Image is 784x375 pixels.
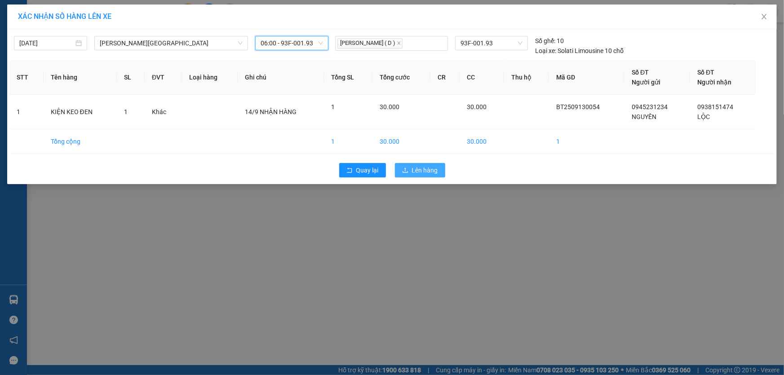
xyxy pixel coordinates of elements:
[397,41,401,45] span: close
[117,60,145,95] th: SL
[372,60,430,95] th: Tổng cước
[145,95,182,129] td: Khác
[331,103,335,110] span: 1
[238,40,243,46] span: down
[504,60,549,95] th: Thu hộ
[632,103,668,110] span: 0945231234
[44,95,117,129] td: KIỆN KEO ĐEN
[697,103,733,110] span: 0938151474
[261,36,323,50] span: 06:00 - 93F-001.93
[535,46,556,56] span: Loại xe:
[549,60,625,95] th: Mã GD
[549,129,625,154] td: 1
[632,69,649,76] span: Số ĐT
[460,129,504,154] td: 30.000
[44,129,117,154] td: Tổng cộng
[535,36,555,46] span: Số ghế:
[145,60,182,95] th: ĐVT
[356,165,379,175] span: Quay lại
[697,79,731,86] span: Người nhận
[535,36,564,46] div: 10
[430,60,460,95] th: CR
[324,60,372,95] th: Tổng SL
[535,46,624,56] div: Solati Limousine 10 chỗ
[346,167,353,174] span: rollback
[556,103,600,110] span: BT2509130054
[19,38,74,48] input: 14/09/2025
[395,163,445,177] button: uploadLên hàng
[461,36,523,50] span: 93F-001.93
[182,60,238,95] th: Loại hàng
[761,13,768,20] span: close
[380,103,399,110] span: 30.000
[412,165,438,175] span: Lên hàng
[339,163,386,177] button: rollbackQuay lại
[18,12,111,21] span: XÁC NHẬN SỐ HÀNG LÊN XE
[100,36,243,50] span: Hồ Chí Minh - Lộc Ninh
[697,69,714,76] span: Số ĐT
[460,60,504,95] th: CC
[124,108,128,115] span: 1
[372,129,430,154] td: 30.000
[324,129,372,154] td: 1
[245,108,297,115] span: 14/9 NHẬN HÀNG
[337,38,403,49] span: [PERSON_NAME] ( D )
[632,79,660,86] span: Người gửi
[9,95,44,129] td: 1
[238,60,324,95] th: Ghi chú
[632,113,656,120] span: NGUYÊN
[9,60,44,95] th: STT
[402,167,408,174] span: upload
[752,4,777,30] button: Close
[697,113,710,120] span: LỘC
[44,60,117,95] th: Tên hàng
[467,103,487,110] span: 30.000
